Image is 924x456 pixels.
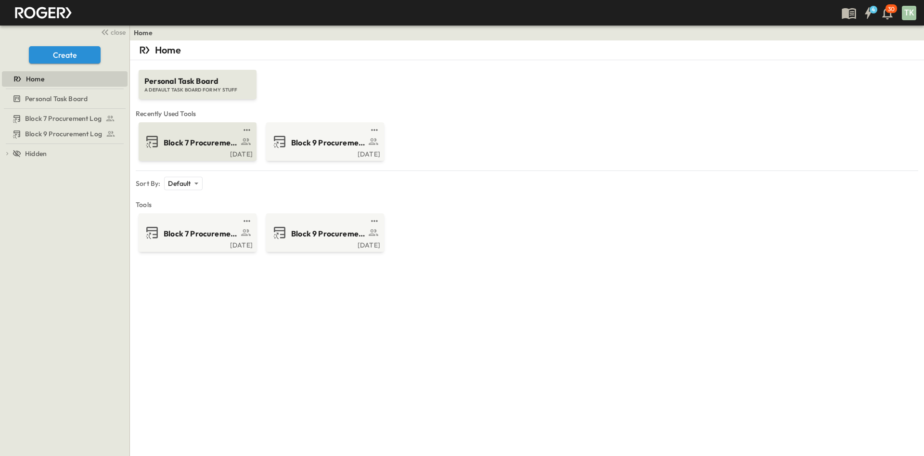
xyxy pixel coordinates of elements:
[144,87,251,93] span: A DEFAULT TASK BOARD FOR MY STUFF
[268,240,380,248] a: [DATE]
[144,76,251,87] span: Personal Task Board
[141,240,253,248] a: [DATE]
[2,111,128,126] div: Block 7 Procurement Logtest
[859,4,878,22] button: 4
[29,46,101,64] button: Create
[268,134,380,149] a: Block 9 Procurement Log
[901,5,917,21] button: TK
[164,137,238,148] span: Block 7 Procurement Log
[97,25,128,39] button: close
[2,91,128,106] div: Personal Task Boardtest
[241,124,253,136] button: test
[268,149,380,157] a: [DATE]
[369,124,380,136] button: test
[2,126,128,142] div: Block 9 Procurement Logtest
[134,28,153,38] a: Home
[138,60,257,99] a: Personal Task BoardA DEFAULT TASK BOARD FOR MY STUFF
[141,134,253,149] a: Block 7 Procurement Log
[134,28,158,38] nav: breadcrumbs
[291,228,366,239] span: Block 9 Procurement Log
[26,74,44,84] span: Home
[25,94,88,104] span: Personal Task Board
[872,6,875,13] h6: 4
[111,27,126,37] span: close
[136,109,918,118] span: Recently Used Tools
[25,149,47,158] span: Hidden
[168,179,191,188] p: Default
[268,225,380,240] a: Block 9 Procurement Log
[369,215,380,227] button: test
[902,6,916,20] div: TK
[2,92,126,105] a: Personal Task Board
[888,5,895,13] p: 30
[241,215,253,227] button: test
[2,112,126,125] a: Block 7 Procurement Log
[155,43,181,57] p: Home
[141,225,253,240] a: Block 7 Procurement Log
[2,72,126,86] a: Home
[291,137,366,148] span: Block 9 Procurement Log
[141,149,253,157] a: [DATE]
[136,179,160,188] p: Sort By:
[164,228,238,239] span: Block 7 Procurement Log
[136,200,918,209] span: Tools
[25,114,102,123] span: Block 7 Procurement Log
[25,129,102,139] span: Block 9 Procurement Log
[2,127,126,141] a: Block 9 Procurement Log
[164,177,202,190] div: Default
